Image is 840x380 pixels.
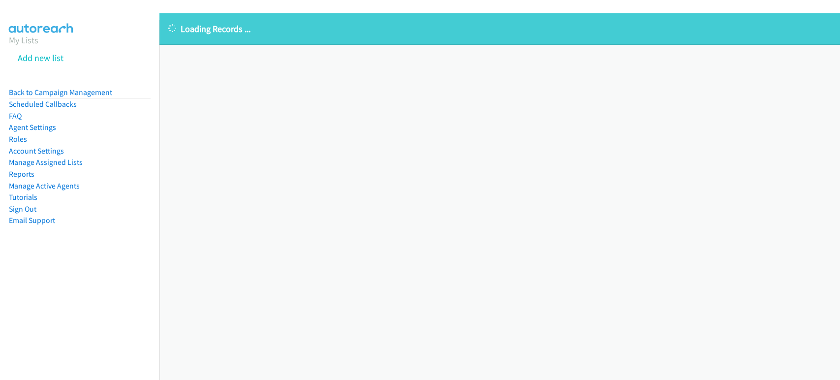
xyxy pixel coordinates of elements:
[9,34,38,46] a: My Lists
[9,204,36,214] a: Sign Out
[9,99,77,109] a: Scheduled Callbacks
[9,123,56,132] a: Agent Settings
[18,52,63,63] a: Add new list
[9,169,34,179] a: Reports
[9,158,83,167] a: Manage Assigned Lists
[9,134,27,144] a: Roles
[9,88,112,97] a: Back to Campaign Management
[9,181,80,190] a: Manage Active Agents
[9,111,22,121] a: FAQ
[168,22,831,35] p: Loading Records ...
[9,192,37,202] a: Tutorials
[9,216,55,225] a: Email Support
[9,146,64,156] a: Account Settings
